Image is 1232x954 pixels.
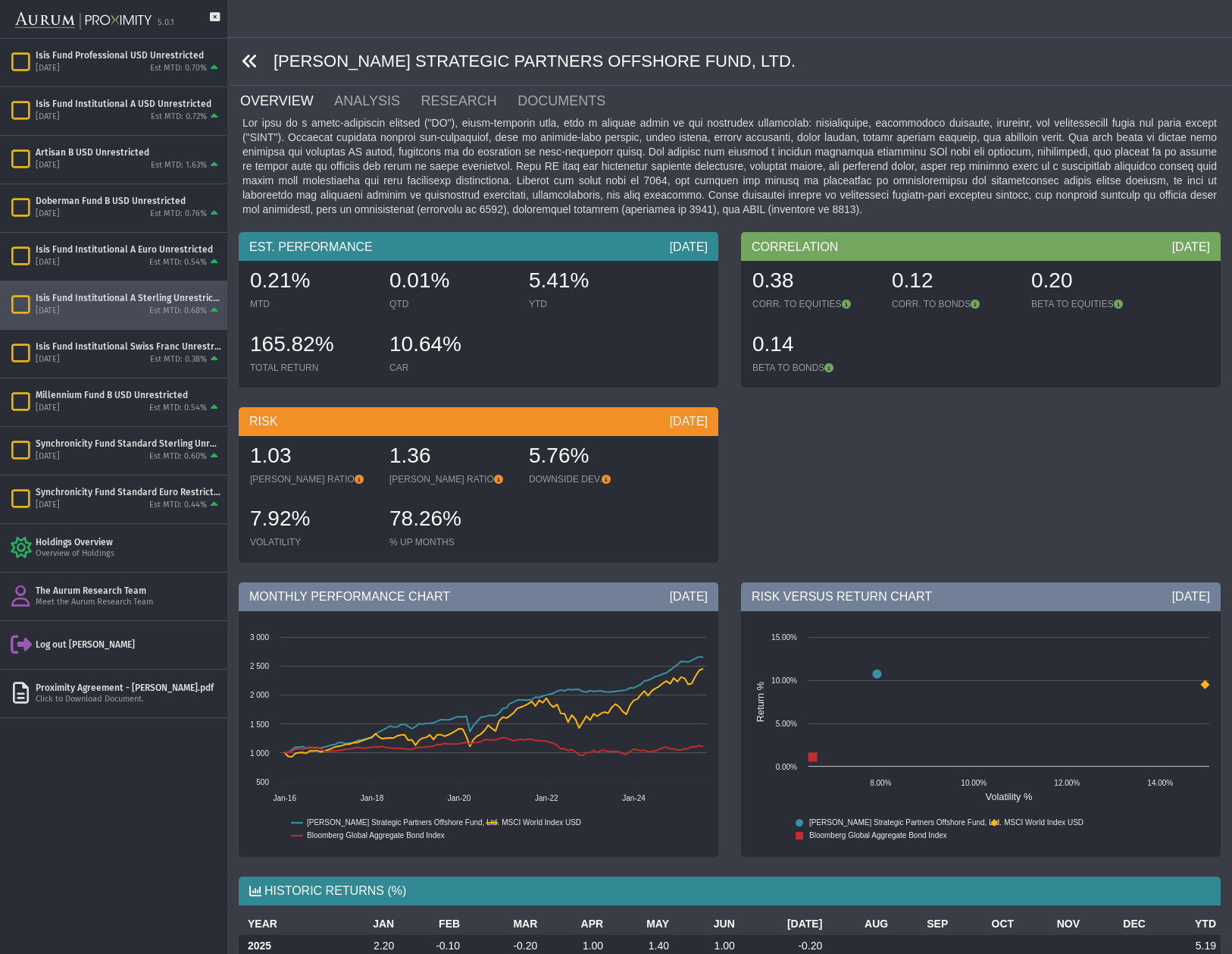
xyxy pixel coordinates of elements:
[892,298,1016,310] div: CORR. TO BONDS
[1172,588,1210,605] div: [DATE]
[151,111,207,123] div: Est MTD: 0.72%
[250,691,269,699] text: 2 000
[740,913,827,935] th: [DATE]
[36,292,221,304] div: Isis Fund Institutional A Sterling Unrestricted
[771,676,797,685] text: 10.00%
[250,720,269,729] text: 1 500
[389,362,514,374] div: CAR
[36,49,221,61] div: Isis Fund Professional USD Unrestricted
[389,441,514,473] div: 1.36
[239,877,1221,905] div: HISTORIC RETURNS (%)
[529,298,653,310] div: YTD
[36,403,60,414] div: [DATE]
[36,243,221,256] div: Isis Fund Institutional A Euro Unrestricted
[1054,779,1080,787] text: 12.00%
[36,548,221,560] div: Overview of Holdings
[961,779,987,787] text: 10.00%
[239,582,718,611] div: MONTHLY PERFORMANCE CHART
[250,362,374,374] div: TOTAL RETURN
[36,597,221,608] div: Meet the Aurum Research Team
[239,913,333,935] th: YEAR
[809,831,947,839] text: Bloomberg Global Aggregate Bond Index
[256,778,269,786] text: 500
[36,354,60,366] div: [DATE]
[250,298,374,310] div: MTD
[420,86,517,116] a: RESEARCH
[389,298,514,310] div: QTD
[230,38,1232,86] div: [PERSON_NAME] STRATEGIC PARTNERS OFFSHORE FUND, LTD.
[752,330,877,362] div: 0.14
[529,441,653,473] div: 5.76%
[516,86,625,116] a: DOCUMENTS
[15,4,152,38] img: Aurum-Proximity%20white.svg
[670,413,708,430] div: [DATE]
[36,306,60,317] div: [DATE]
[741,582,1221,611] div: RISK VERSUS RETURN CHART
[389,330,514,362] div: 10.64%
[448,794,471,802] text: Jan-20
[827,913,893,935] th: AUG
[36,98,221,110] div: Isis Fund Institutional A USD Unrestricted
[1031,298,1155,310] div: BETA TO EQUITIES
[36,146,221,158] div: Artisan B USD Unrestricted
[1172,239,1210,256] div: [DATE]
[239,86,333,116] a: OVERVIEW
[502,818,581,827] text: MSCI World Index USD
[893,913,952,935] th: SEP
[1031,266,1155,298] div: 0.20
[608,913,674,935] th: MAY
[36,257,60,268] div: [DATE]
[674,913,740,935] th: JUN
[307,818,499,827] text: [PERSON_NAME] Strategic Partners Offshore Fund, Ltd.
[464,913,542,935] th: MAR
[149,451,207,463] div: Est MTD: 0.60%
[755,681,766,721] text: Return %
[239,116,1221,217] div: Lor ipsu do s ametc-adipiscin elitsed ("DO"), eiusm-temporin utla, etdo m aliquae admin ve qui no...
[809,818,1002,827] text: [PERSON_NAME] Strategic Partners Offshore Fund, Ltd.
[1150,913,1221,935] th: YTD
[389,268,449,292] span: 0.01%
[389,473,514,485] div: [PERSON_NAME] RATIO
[1147,779,1173,787] text: 14.00%
[333,86,419,116] a: ANALYSIS
[529,473,653,485] div: DOWNSIDE DEV.
[36,639,221,651] div: Log out [PERSON_NAME]
[535,794,558,802] text: Jan-22
[250,633,269,642] text: 3 000
[149,500,207,511] div: Est MTD: 0.44%
[670,588,708,605] div: [DATE]
[892,266,1016,298] div: 0.12
[158,17,174,29] div: 5.0.1
[250,749,269,758] text: 1 000
[952,913,1018,935] th: OCT
[36,500,60,511] div: [DATE]
[36,694,221,705] div: Click to Download Document.
[250,504,374,536] div: 7.92%
[273,794,296,802] text: Jan-16
[389,536,514,548] div: % UP MONTHS
[776,720,797,728] text: 5.00%
[250,473,374,485] div: [PERSON_NAME] RATIO
[752,298,877,310] div: CORR. TO EQUITIES
[250,536,374,548] div: VOLATILITY
[542,913,608,935] th: APR
[150,354,207,366] div: Est MTD: 0.38%
[250,268,310,292] span: 0.21%
[36,340,221,353] div: Isis Fund Institutional Swiss Franc Unrestricted
[239,407,718,436] div: RISK
[239,232,718,261] div: EST. PERFORMANCE
[1084,913,1150,935] th: DEC
[150,209,207,220] div: Est MTD: 0.76%
[752,362,877,374] div: BETA TO BONDS
[986,791,1033,802] text: Volatility %
[36,438,221,450] div: Synchronicity Fund Standard Sterling Unrestricted
[870,779,891,787] text: 8.00%
[151,160,207,171] div: Est MTD: 1.63%
[150,63,207,74] div: Est MTD: 0.70%
[36,451,60,463] div: [DATE]
[776,763,797,771] text: 0.00%
[670,239,708,256] div: [DATE]
[399,913,464,935] th: FEB
[36,585,221,597] div: The Aurum Research Team
[752,268,794,292] span: 0.38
